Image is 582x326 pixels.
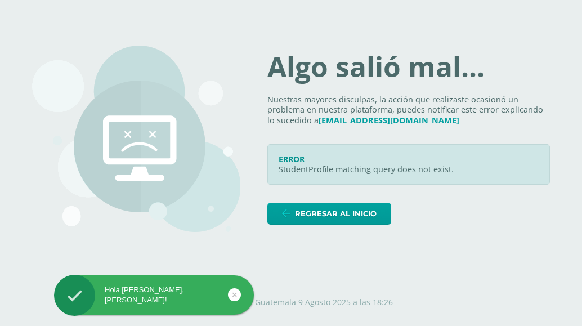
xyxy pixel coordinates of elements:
[295,203,377,224] span: Regresar al inicio
[267,53,550,81] h1: Algo salió mal...
[255,297,393,307] p: Guatemala 9 Agosto 2025 a las 18:26
[267,95,550,126] p: Nuestras mayores disculpas, la acción que realizaste ocasionó un problema en nuestra plataforma, ...
[267,203,391,225] a: Regresar al inicio
[279,154,305,164] span: ERROR
[54,285,254,305] div: Hola [PERSON_NAME], [PERSON_NAME]!
[279,164,539,175] p: StudentProfile matching query does not exist.
[319,115,459,126] a: [EMAIL_ADDRESS][DOMAIN_NAME]
[32,46,240,232] img: 500.png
